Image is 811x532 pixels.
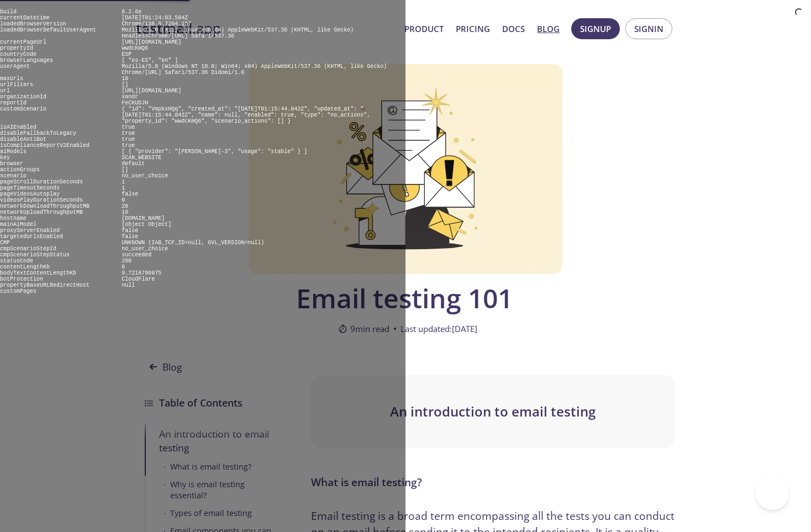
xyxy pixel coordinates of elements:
[122,276,155,282] pre: CloudFlare
[122,124,135,130] pre: true
[122,88,181,94] pre: [URL][DOMAIN_NAME]
[122,197,125,203] pre: 0
[456,22,490,36] a: Pricing
[122,215,165,222] pre: [DOMAIN_NAME]
[122,143,135,149] pre: true
[122,252,151,258] pre: succeeded
[122,9,141,15] pre: 8.2.6e
[502,22,525,36] a: Docs
[122,228,138,234] pre: false
[401,322,477,335] span: Last updated: [DATE]
[122,21,191,27] pre: Chrome/138.0.7204.157
[122,15,188,21] pre: [DATE]T01:24:03.594Z
[122,45,148,51] pre: wwdcKmQ6
[580,22,611,36] span: Signup
[122,155,161,161] pre: SCAN_WEBSITE
[122,100,148,106] pre: FeCKUDJH
[122,82,128,88] pre: []
[122,234,138,240] pre: false
[122,179,125,185] pre: 1
[571,18,620,39] button: Signup
[122,173,168,179] pre: no_user_choice
[122,51,131,57] pre: ESP
[122,64,387,76] pre: Mozilla/5.0 (Windows NT 10.0; Win64; x64) AppleWebKit/537.36 (KHTML, like Gecko) Chrome/[URL] Saf...
[122,106,370,124] pre: { "id": "VmpkxHQq", "created_at": "[DATE]T01:15:44.042Z", "updated_at": "[DATE]T01:15:44.042Z", "...
[122,185,125,191] pre: 1
[537,22,560,36] a: Blog
[122,264,125,270] pre: 0
[122,136,135,143] pre: true
[122,167,128,173] pre: []
[122,270,161,276] pre: 9.7216796875
[122,282,135,288] pre: null
[122,161,145,167] pre: default
[122,191,138,197] pre: false
[122,39,181,45] pre: [URL][DOMAIN_NAME]
[122,149,307,155] pre: [ { "provider": "[PERSON_NAME]-3", "usage": "stable" } ]
[404,22,444,36] a: Product
[122,203,128,209] pre: 20
[122,94,138,100] pre: xandr
[122,240,264,246] pre: UNKNOWN (IAB_TCF_ID=null, GVL_VERSION=null)
[122,209,128,215] pre: 10
[390,402,596,420] span: An introduction to email testing
[122,27,354,39] pre: Mozilla/5.0 (X11; Linux x86_64) AppleWebKit/537.36 (KHTML, like Gecko) HeadlessChrome/[URL] Safar...
[122,222,171,228] pre: [object Object]
[122,57,178,64] pre: [ "es-ES", "en" ]
[122,258,131,264] pre: 200
[634,22,663,36] span: Signin
[122,246,168,252] pre: no_user_choice
[122,76,128,82] pre: 10
[756,477,789,510] iframe: Help Scout Beacon - Open
[625,18,672,39] button: Signin
[122,130,135,136] pre: true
